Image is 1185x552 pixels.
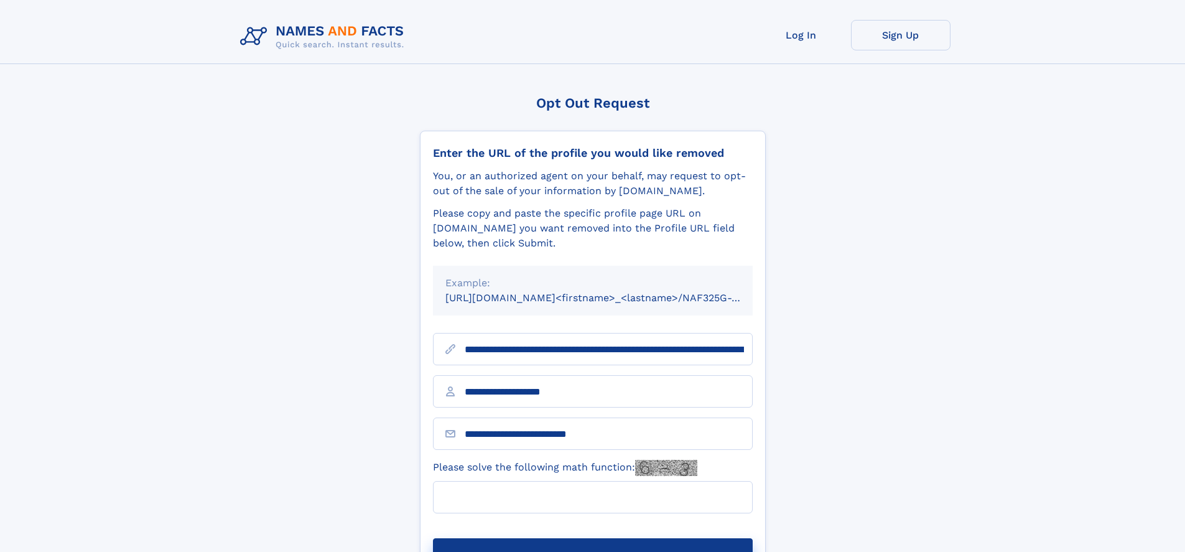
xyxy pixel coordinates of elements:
a: Sign Up [851,20,950,50]
div: Please copy and paste the specific profile page URL on [DOMAIN_NAME] you want removed into the Pr... [433,206,753,251]
div: Opt Out Request [420,95,766,111]
label: Please solve the following math function: [433,460,697,476]
div: Example: [445,276,740,291]
div: You, or an authorized agent on your behalf, may request to opt-out of the sale of your informatio... [433,169,753,199]
img: Logo Names and Facts [235,20,414,54]
small: [URL][DOMAIN_NAME]<firstname>_<lastname>/NAF325G-xxxxxxxx [445,292,776,304]
a: Log In [751,20,851,50]
div: Enter the URL of the profile you would like removed [433,146,753,160]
